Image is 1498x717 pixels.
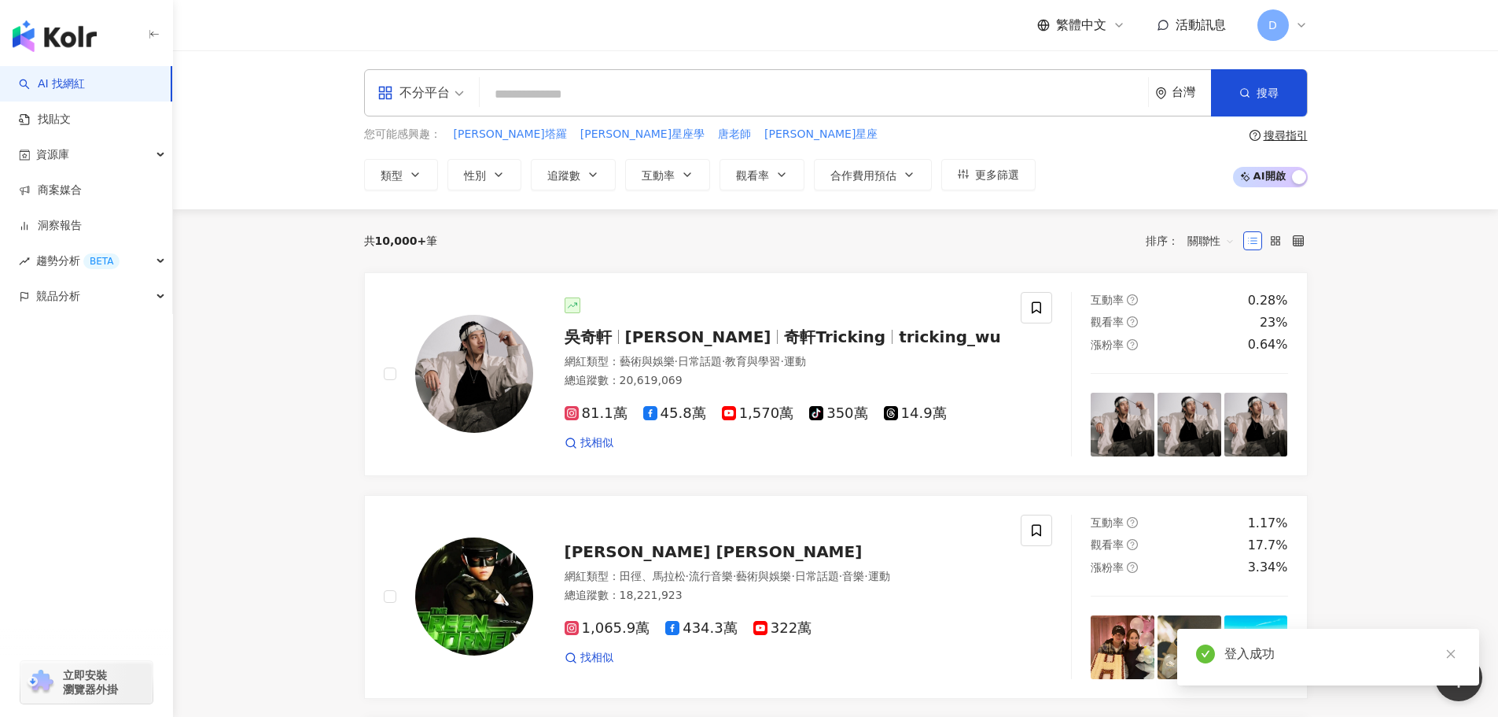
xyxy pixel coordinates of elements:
[364,235,438,247] div: 共 筆
[1091,561,1124,574] span: 漲粉率
[565,405,628,422] span: 81.1萬
[19,256,30,267] span: rise
[565,569,1003,585] div: 網紅類型 ：
[720,159,804,190] button: 觀看率
[1091,316,1124,328] span: 觀看率
[899,327,1001,346] span: tricking_wu
[1091,294,1124,306] span: 互動率
[736,169,769,182] span: 觀看率
[722,355,725,368] span: ·
[689,570,733,582] span: 流行音樂
[625,327,771,346] span: [PERSON_NAME]
[1158,393,1221,456] img: post-image
[718,127,751,142] span: 唐老師
[580,435,613,451] span: 找相似
[19,183,82,198] a: 商案媒合
[814,159,932,190] button: 合作費用預估
[1248,292,1288,309] div: 0.28%
[1158,615,1221,679] img: post-image
[83,253,120,269] div: BETA
[1250,130,1261,141] span: question-circle
[1196,645,1215,663] span: check-circle
[565,650,613,666] a: 找相似
[686,570,689,582] span: ·
[1268,17,1277,34] span: D
[733,570,736,582] span: ·
[736,570,791,582] span: 藝術與娛樂
[1172,86,1211,99] div: 台灣
[1445,649,1456,660] span: close
[364,127,441,142] span: 您可能感興趣：
[1146,228,1243,253] div: 排序：
[1187,228,1235,253] span: 關聯性
[464,169,486,182] span: 性別
[565,620,650,637] span: 1,065.9萬
[1224,615,1288,679] img: post-image
[784,327,885,346] span: 奇軒Tricking
[565,542,863,561] span: [PERSON_NAME] [PERSON_NAME]
[1248,559,1288,576] div: 3.34%
[1091,393,1154,456] img: post-image
[1091,538,1124,551] span: 觀看率
[364,495,1308,699] a: KOL Avatar[PERSON_NAME] [PERSON_NAME]網紅類型：田徑、馬拉松·流行音樂·藝術與娛樂·日常話題·音樂·運動總追蹤數：18,221,9231,065.9萬434....
[1091,516,1124,529] span: 互動率
[1257,87,1279,99] span: 搜尋
[839,570,842,582] span: ·
[941,159,1036,190] button: 更多篩選
[678,355,722,368] span: 日常話題
[764,127,878,142] span: [PERSON_NAME]星座
[1155,87,1167,99] span: environment
[565,588,1003,604] div: 總追蹤數 ： 18,221,923
[642,169,675,182] span: 互動率
[795,570,839,582] span: 日常話題
[415,315,533,433] img: KOL Avatar
[377,85,393,101] span: appstore
[753,620,812,637] span: 322萬
[665,620,738,637] span: 434.3萬
[1127,294,1138,305] span: question-circle
[620,355,675,368] span: 藝術與娛樂
[868,570,890,582] span: 運動
[975,168,1019,181] span: 更多篩選
[625,159,710,190] button: 互動率
[547,169,580,182] span: 追蹤數
[531,159,616,190] button: 追蹤數
[1260,314,1288,331] div: 23%
[791,570,794,582] span: ·
[780,355,783,368] span: ·
[415,538,533,656] img: KOL Avatar
[36,137,69,172] span: 資源庫
[453,126,568,143] button: [PERSON_NAME]塔羅
[1264,129,1308,142] div: 搜尋指引
[1224,393,1288,456] img: post-image
[725,355,780,368] span: 教育與學習
[565,354,1003,370] div: 網紅類型 ：
[1127,316,1138,327] span: question-circle
[580,127,705,142] span: [PERSON_NAME]星座學
[19,76,85,92] a: searchAI 找網紅
[454,127,567,142] span: [PERSON_NAME]塔羅
[864,570,867,582] span: ·
[717,126,752,143] button: 唐老師
[13,20,97,52] img: logo
[1127,517,1138,528] span: question-circle
[20,661,153,704] a: chrome extension立即安裝 瀏覽器外掛
[447,159,521,190] button: 性別
[1211,69,1307,116] button: 搜尋
[830,169,896,182] span: 合作費用預估
[36,243,120,279] span: 趨勢分析
[675,355,678,368] span: ·
[1056,17,1106,34] span: 繁體中文
[784,355,806,368] span: 運動
[1248,336,1288,353] div: 0.64%
[1127,339,1138,350] span: question-circle
[377,80,450,105] div: 不分平台
[565,327,612,346] span: 吳奇軒
[1248,537,1288,554] div: 17.7%
[25,670,56,695] img: chrome extension
[884,405,947,422] span: 14.9萬
[1176,17,1226,32] span: 活動訊息
[580,126,705,143] button: [PERSON_NAME]星座學
[764,126,878,143] button: [PERSON_NAME]星座
[36,279,80,314] span: 競品分析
